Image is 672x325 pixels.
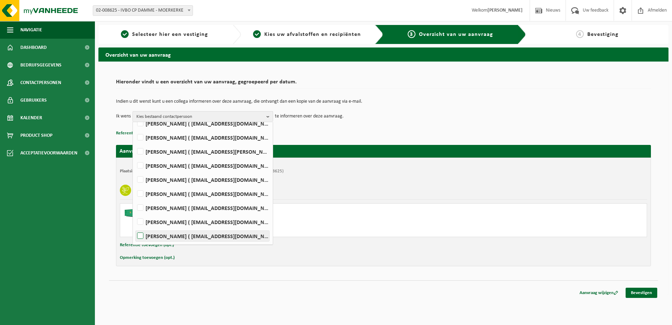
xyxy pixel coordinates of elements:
[20,91,47,109] span: Gebruikers
[136,174,269,185] label: [PERSON_NAME] ( [EMAIL_ADDRESS][DOMAIN_NAME] )
[576,30,584,38] span: 4
[93,5,193,16] span: 02-008625 - IVBO CP DAMME - MOERKERKE
[626,288,657,298] a: Bevestigen
[136,189,269,199] label: [PERSON_NAME] ( [EMAIL_ADDRESS][DOMAIN_NAME] )
[136,203,269,213] label: [PERSON_NAME] ( [EMAIL_ADDRESS][DOMAIN_NAME] )
[132,32,208,37] span: Selecteer hier een vestiging
[119,148,172,154] strong: Aanvraag voor [DATE]
[275,111,344,122] p: te informeren over deze aanvraag.
[20,127,52,144] span: Product Shop
[120,241,174,250] button: Referentie toevoegen (opt.)
[574,288,623,298] a: Aanvraag wijzigen
[98,47,668,61] h2: Overzicht van uw aanvraag
[20,39,47,56] span: Dashboard
[116,99,651,104] p: Indien u dit wenst kunt u een collega informeren over deze aanvraag, die ontvangt dan een kopie v...
[487,8,523,13] strong: [PERSON_NAME]
[116,111,131,122] p: Ik wens
[20,56,62,74] span: Bedrijfsgegevens
[408,30,415,38] span: 3
[136,231,269,241] label: [PERSON_NAME] ( [EMAIL_ADDRESS][DOMAIN_NAME] )
[136,118,269,129] label: [PERSON_NAME] ( [EMAIL_ADDRESS][DOMAIN_NAME] )
[419,32,493,37] span: Overzicht van uw aanvraag
[133,111,273,122] button: Kies bestaand contactpersoon
[152,218,412,224] div: Ophalen en plaatsen lege container
[136,132,269,143] label: [PERSON_NAME] ( [EMAIL_ADDRESS][DOMAIN_NAME] )
[253,30,261,38] span: 2
[245,30,370,39] a: 2Kies uw afvalstoffen en recipiënten
[136,217,269,227] label: [PERSON_NAME] ( [EMAIL_ADDRESS][DOMAIN_NAME] )
[20,74,61,91] span: Contactpersonen
[121,30,129,38] span: 1
[20,109,42,127] span: Kalender
[136,146,269,157] label: [PERSON_NAME] ( [EMAIL_ADDRESS][PERSON_NAME][DOMAIN_NAME] )
[116,79,651,89] h2: Hieronder vindt u een overzicht van uw aanvraag, gegroepeerd per datum.
[102,30,227,39] a: 1Selecteer hier een vestiging
[120,253,175,262] button: Opmerking toevoegen (opt.)
[20,21,42,39] span: Navigatie
[20,144,77,162] span: Acceptatievoorwaarden
[152,228,412,233] div: Aantal: 1
[124,207,145,218] img: HK-XC-30-GN-00.png
[264,32,361,37] span: Kies uw afvalstoffen en recipiënten
[587,32,619,37] span: Bevestiging
[93,6,193,15] span: 02-008625 - IVBO CP DAMME - MOERKERKE
[136,111,264,122] span: Kies bestaand contactpersoon
[136,160,269,171] label: [PERSON_NAME] ( [EMAIL_ADDRESS][DOMAIN_NAME] )
[116,129,170,138] button: Referentie toevoegen (opt.)
[120,169,150,173] strong: Plaatsingsadres:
